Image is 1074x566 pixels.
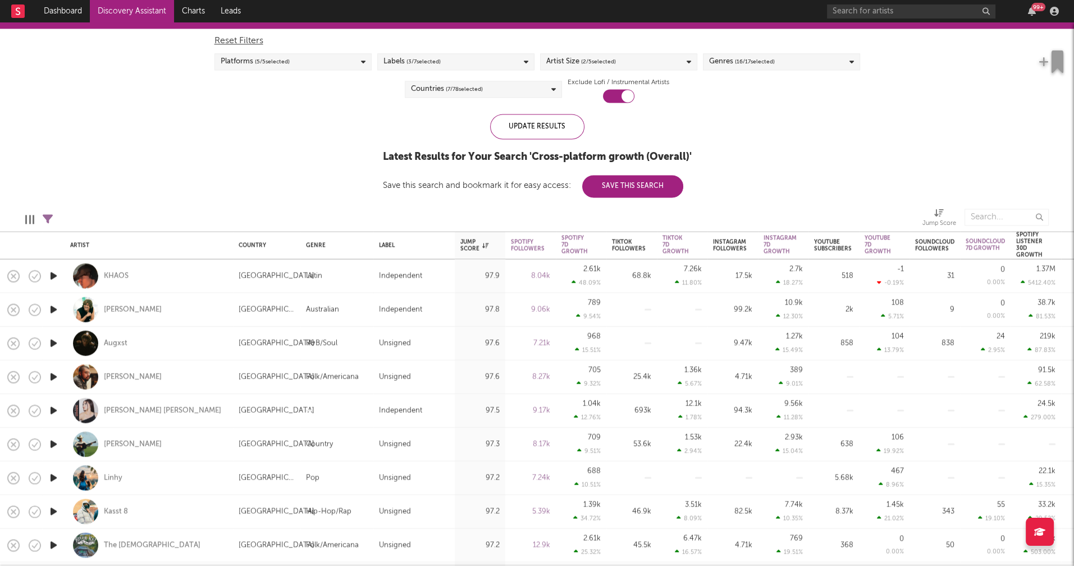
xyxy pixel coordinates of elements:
[915,337,954,350] div: 838
[574,548,601,555] div: 25.32 %
[675,279,702,286] div: 11.80 %
[239,539,314,552] div: [GEOGRAPHIC_DATA]
[789,265,803,273] div: 2.7k
[583,400,601,407] div: 1.04k
[239,303,295,316] div: [GEOGRAPHIC_DATA]
[511,303,550,316] div: 9.06k
[1027,346,1055,353] div: 87.83 %
[575,346,601,353] div: 15.51 %
[683,535,702,542] div: 6.47k
[460,238,488,252] div: Jump Score
[881,312,904,320] div: 5.71 %
[892,299,904,306] div: 108
[306,539,359,552] div: Folk/Americana
[588,366,601,374] div: 705
[511,539,550,552] div: 12.9k
[879,481,904,488] div: 8.96 %
[785,434,803,441] div: 2.93k
[776,312,803,320] div: 12.30 %
[306,505,351,518] div: Hip-Hop/Rap
[776,279,803,286] div: 18.27 %
[306,370,359,384] div: Folk/Americana
[379,404,422,417] div: Independent
[214,34,860,48] div: Reset Filters
[588,434,601,441] div: 709
[104,473,122,483] div: Linhy
[678,413,702,421] div: 1.78 %
[1036,265,1055,273] div: 1.37M
[511,269,550,283] div: 8.04k
[684,366,702,374] div: 1.36k
[511,438,550,451] div: 8.17k
[922,217,956,231] div: Jump Score
[790,535,803,542] div: 769
[966,238,1005,251] div: Soundcloud 7D Growth
[876,447,904,454] div: 19.92 %
[814,303,853,316] div: 2k
[379,438,411,451] div: Unsigned
[1023,548,1055,555] div: 503.00 %
[685,400,702,407] div: 12.1k
[587,333,601,340] div: 968
[713,303,752,316] div: 99.2k
[411,82,483,96] div: Countries
[814,238,852,252] div: YouTube Subscribers
[1038,501,1055,508] div: 33.2k
[735,55,775,68] span: ( 16 / 17 selected)
[1038,400,1055,407] div: 24.5k
[306,269,322,283] div: Latin
[306,438,333,451] div: Country
[1031,3,1045,11] div: 99 +
[1021,279,1055,286] div: 5412.40 %
[573,514,601,522] div: 34.72 %
[814,505,853,518] div: 8.37k
[786,333,803,340] div: 1.27k
[678,380,702,387] div: 5.67 %
[446,82,483,96] span: ( 7 / 78 selected)
[221,55,290,68] div: Platforms
[877,279,904,286] div: -0.19 %
[104,439,162,449] a: [PERSON_NAME]
[891,467,904,475] div: 467
[379,337,411,350] div: Unsigned
[915,539,954,552] div: 50
[104,406,221,416] a: [PERSON_NAME] [PERSON_NAME]
[684,265,702,273] div: 7.26k
[379,370,411,384] div: Unsigned
[104,507,128,517] div: Kasst 8
[239,438,314,451] div: [GEOGRAPHIC_DATA]
[675,548,702,555] div: 16.57 %
[306,471,319,485] div: Pop
[379,539,411,552] div: Unsigned
[43,203,53,236] div: Filters(11 filters active)
[511,370,550,384] div: 8.27k
[965,209,1049,226] input: Search...
[612,370,651,384] div: 25.4k
[612,269,651,283] div: 68.8k
[255,55,290,68] span: ( 5 / 5 selected)
[460,337,500,350] div: 97.6
[612,539,651,552] div: 45.5k
[814,269,853,283] div: 518
[987,549,1005,555] div: 0.00 %
[379,269,422,283] div: Independent
[713,505,752,518] div: 82.5k
[886,549,904,555] div: 0.00 %
[1028,7,1036,16] button: 99+
[1027,380,1055,387] div: 62.58 %
[785,501,803,508] div: 7.74k
[581,55,616,68] span: ( 2 / 5 selected)
[612,238,646,252] div: Tiktok Followers
[915,505,954,518] div: 343
[104,338,127,348] div: Augxst
[583,501,601,508] div: 1.39k
[764,234,797,255] div: Instagram 7D Growth
[1016,231,1043,258] div: Spotify Listener 30D Growth
[892,333,904,340] div: 104
[239,337,314,350] div: [GEOGRAPHIC_DATA]
[775,447,803,454] div: 15.04 %
[814,438,853,451] div: 638
[104,271,129,281] a: KHAOS
[776,548,803,555] div: 19.51 %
